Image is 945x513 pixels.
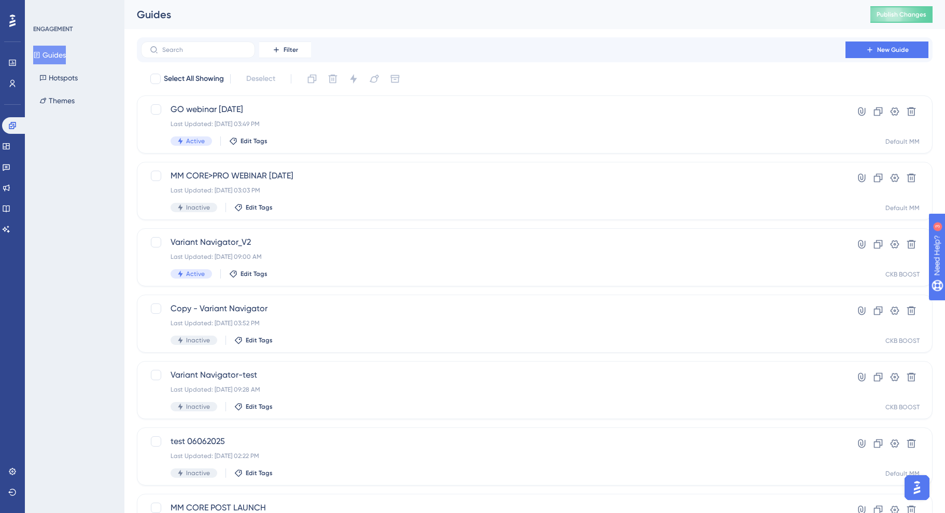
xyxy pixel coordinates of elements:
[246,203,273,212] span: Edit Tags
[234,336,273,344] button: Edit Tags
[171,435,816,448] span: test 06062025
[24,3,65,15] span: Need Help?
[171,170,816,182] span: MM CORE>PRO WEBINAR [DATE]
[234,403,273,411] button: Edit Tags
[246,73,275,85] span: Deselect
[229,270,267,278] button: Edit Tags
[171,302,816,315] span: Copy - Variant Navigator
[186,270,205,278] span: Active
[162,46,246,53] input: Search
[171,253,816,261] div: Last Updated: [DATE] 09:00 AM
[171,369,816,381] span: Variant Navigator-test
[186,336,210,344] span: Inactive
[171,120,816,128] div: Last Updated: [DATE] 03:49 PM
[171,452,816,460] div: Last Updated: [DATE] 02:22 PM
[259,41,311,58] button: Filter
[186,403,210,411] span: Inactive
[186,469,210,477] span: Inactive
[237,70,285,88] button: Deselect
[901,472,933,503] iframe: UserGuiding AI Assistant Launcher
[33,46,66,64] button: Guides
[171,385,816,394] div: Last Updated: [DATE] 09:28 AM
[845,41,928,58] button: New Guide
[171,236,816,248] span: Variant Navigator_V2
[877,10,926,19] span: Publish Changes
[164,73,224,85] span: Select All Showing
[171,103,816,116] span: GO webinar [DATE]
[246,336,273,344] span: Edit Tags
[186,203,210,212] span: Inactive
[234,469,273,477] button: Edit Tags
[246,403,273,411] span: Edit Tags
[186,137,205,145] span: Active
[33,68,84,87] button: Hotspots
[241,137,267,145] span: Edit Tags
[246,469,273,477] span: Edit Tags
[229,137,267,145] button: Edit Tags
[885,270,920,279] div: CKB BOOST
[241,270,267,278] span: Edit Tags
[33,25,73,33] div: ENGAGEMENT
[137,7,844,22] div: Guides
[877,46,909,54] span: New Guide
[885,204,920,212] div: Default MM
[72,5,75,13] div: 3
[234,203,273,212] button: Edit Tags
[870,6,933,23] button: Publish Changes
[885,337,920,345] div: CKB BOOST
[171,319,816,327] div: Last Updated: [DATE] 03:52 PM
[885,403,920,411] div: CKB BOOST
[171,186,816,195] div: Last Updated: [DATE] 03:03 PM
[33,91,81,110] button: Themes
[885,137,920,146] div: Default MM
[284,46,298,54] span: Filter
[885,469,920,478] div: Default MM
